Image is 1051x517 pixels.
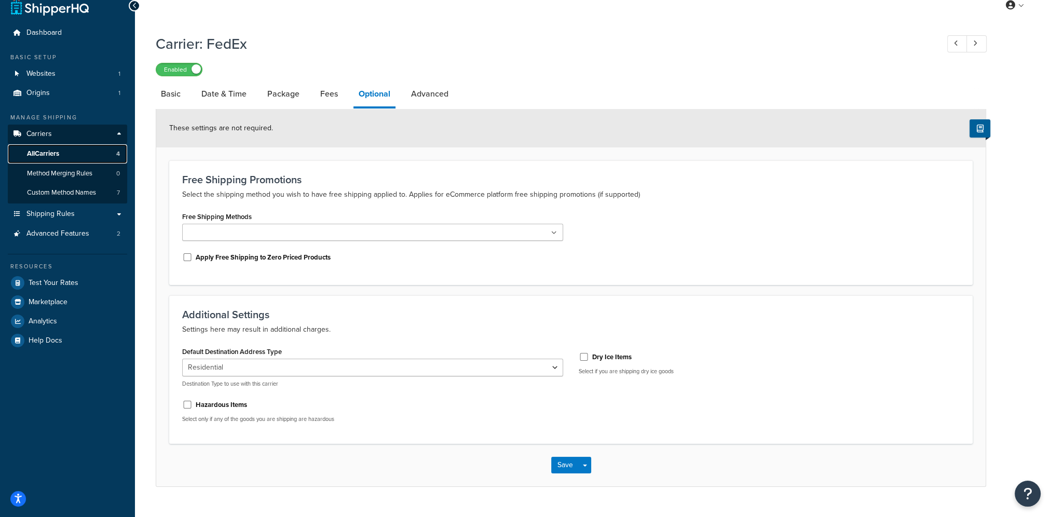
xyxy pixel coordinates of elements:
p: Select only if any of the goods you are shipping are hazardous [182,415,563,423]
span: Dashboard [26,29,62,37]
a: Previous Record [947,35,967,52]
a: Advanced [406,81,454,106]
div: Basic Setup [8,53,127,62]
a: Advanced Features2 [8,224,127,243]
span: 1 [118,70,120,78]
p: Select if you are shipping dry ice goods [579,368,960,375]
a: Custom Method Names7 [8,183,127,202]
a: Basic [156,81,186,106]
a: Test Your Rates [8,274,127,292]
span: Shipping Rules [26,210,75,219]
a: Package [262,81,305,106]
div: Manage Shipping [8,113,127,122]
span: Help Docs [29,336,62,345]
li: Advanced Features [8,224,127,243]
a: Carriers [8,125,127,144]
label: Hazardous Items [196,400,247,410]
h1: Carrier: FedEx [156,34,928,54]
label: Enabled [156,63,202,76]
a: Analytics [8,312,127,331]
a: Dashboard [8,23,127,43]
button: Open Resource Center [1015,481,1041,507]
li: Websites [8,64,127,84]
li: Origins [8,84,127,103]
a: Fees [315,81,343,106]
h3: Additional Settings [182,309,960,320]
label: Free Shipping Methods [182,213,252,221]
a: Date & Time [196,81,252,106]
p: Destination Type to use with this carrier [182,380,563,388]
a: Websites1 [8,64,127,84]
a: Origins1 [8,84,127,103]
li: Custom Method Names [8,183,127,202]
h3: Free Shipping Promotions [182,174,960,185]
span: Websites [26,70,56,78]
span: Custom Method Names [27,188,96,197]
span: Method Merging Rules [27,169,92,178]
a: Method Merging Rules0 [8,164,127,183]
span: 7 [117,188,120,197]
a: Marketplace [8,293,127,311]
label: Dry Ice Items [592,352,632,362]
span: 0 [116,169,120,178]
span: Marketplace [29,298,67,307]
p: Settings here may result in additional charges. [182,323,960,336]
span: Carriers [26,130,52,139]
button: Show Help Docs [970,119,990,138]
span: 4 [116,149,120,158]
li: Method Merging Rules [8,164,127,183]
span: 2 [117,229,120,238]
span: Advanced Features [26,229,89,238]
label: Apply Free Shipping to Zero Priced Products [196,253,331,262]
a: AllCarriers4 [8,144,127,164]
label: Default Destination Address Type [182,348,282,356]
span: 1 [118,89,120,98]
span: Analytics [29,317,57,326]
p: Select the shipping method you wish to have free shipping applied to. Applies for eCommerce platf... [182,188,960,201]
button: Save [551,457,579,473]
a: Next Record [966,35,987,52]
div: Resources [8,262,127,271]
span: Test Your Rates [29,279,78,288]
a: Help Docs [8,331,127,350]
span: These settings are not required. [169,123,273,133]
a: Shipping Rules [8,205,127,224]
span: Origins [26,89,50,98]
li: Carriers [8,125,127,203]
a: Optional [353,81,395,108]
span: All Carriers [27,149,59,158]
